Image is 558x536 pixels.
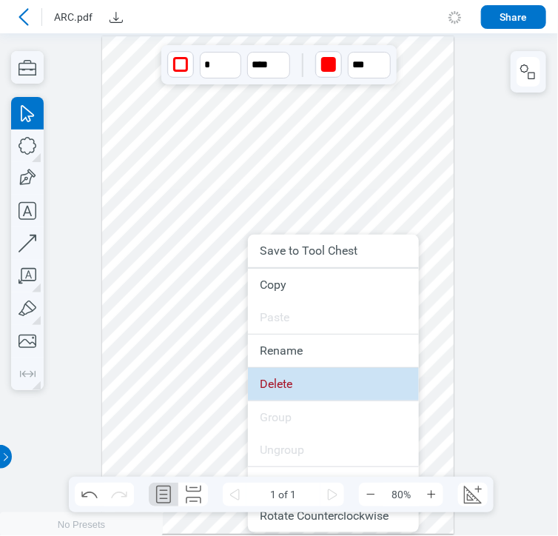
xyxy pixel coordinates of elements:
li: Delete [248,368,419,401]
li: Rotate Clockwise [248,467,419,500]
button: Redo [104,483,134,506]
button: Undo [75,483,104,506]
span: 80% [383,483,420,506]
li: Group [248,401,419,434]
li: Rotate Counterclockwise [248,500,419,532]
button: Create Scale [458,483,488,506]
li: Rename [248,335,419,367]
li: Save to Tool Chest [248,235,419,267]
span: 1 of 1 [246,483,320,506]
li: Paste [248,301,419,334]
button: Zoom Out [359,483,383,506]
button: Continuous Page Layout [178,483,208,506]
li: Ungroup [248,434,419,466]
li: Copy [248,269,419,301]
button: Single Page Layout [149,483,178,506]
span: ARC.pdf [54,10,93,24]
button: Share [481,5,546,29]
button: Zoom In [420,483,443,506]
button: Download [104,5,128,29]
